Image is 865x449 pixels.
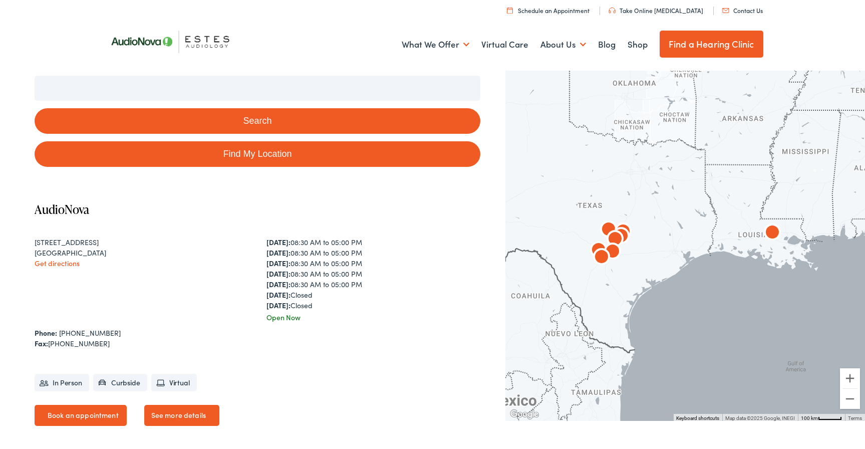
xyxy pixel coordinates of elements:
[722,8,729,13] img: utility icon
[848,415,862,421] a: Terms (opens in new tab)
[266,269,291,279] strong: [DATE]:
[628,26,648,63] a: Shop
[266,290,291,300] strong: [DATE]:
[801,415,818,421] span: 100 km
[676,415,719,422] button: Keyboard shortcuts
[35,328,57,338] strong: Phone:
[35,141,480,167] a: Find My Location
[59,328,121,338] a: [PHONE_NUMBER]
[609,6,703,15] a: Take Online [MEDICAL_DATA]
[590,246,614,270] div: AudioNova
[266,258,291,268] strong: [DATE]:
[609,225,633,249] div: AudioNova
[266,248,291,258] strong: [DATE]:
[266,237,480,311] div: 08:30 AM to 05:00 PM 08:30 AM to 05:00 PM 08:30 AM to 05:00 PM 08:30 AM to 05:00 PM 08:30 AM to 0...
[507,6,590,15] a: Schedule an Appointment
[35,405,127,426] a: Book an appointment
[725,415,795,421] span: Map data ©2025 Google, INEGI
[35,338,480,349] div: [PHONE_NUMBER]
[597,218,621,243] div: AudioNova
[35,108,480,134] button: Search
[266,300,291,310] strong: [DATE]:
[144,405,219,426] a: See more details
[35,76,480,101] input: Enter your address or zip code
[540,26,586,63] a: About Us
[760,221,784,246] div: AudioNova
[266,237,291,247] strong: [DATE]:
[35,338,48,348] strong: Fax:
[266,312,480,323] div: Open Now
[609,8,616,14] img: utility icon
[611,220,635,245] div: AudioNova
[151,374,197,391] li: Virtual
[508,408,541,421] a: Open this area in Google Maps (opens a new window)
[603,228,627,252] div: AudioNova
[402,26,469,63] a: What We Offer
[840,389,860,409] button: Zoom out
[35,258,80,268] a: Get directions
[660,31,763,58] a: Find a Hearing Clinic
[93,374,147,391] li: Curbside
[798,414,845,421] button: Map Scale: 100 km per 44 pixels
[507,7,513,14] img: utility icon
[35,237,248,248] div: [STREET_ADDRESS]
[587,239,611,263] div: AudioNova
[508,408,541,421] img: Google
[840,368,860,388] button: Zoom in
[35,248,248,258] div: [GEOGRAPHIC_DATA]
[601,241,625,265] div: AudioNova
[598,26,616,63] a: Blog
[481,26,528,63] a: Virtual Care
[266,279,291,289] strong: [DATE]:
[722,6,763,15] a: Contact Us
[35,201,89,217] a: AudioNova
[35,374,89,391] li: In Person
